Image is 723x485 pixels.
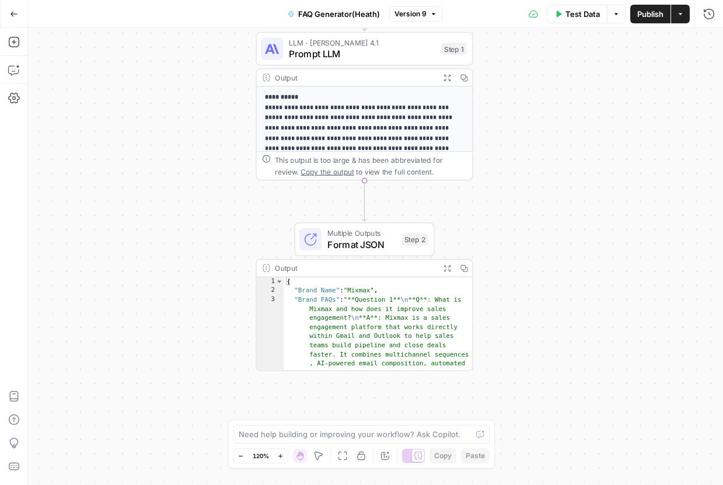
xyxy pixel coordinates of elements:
[429,448,456,463] button: Copy
[442,43,467,55] div: Step 1
[301,168,354,176] span: Copy the output
[461,448,490,463] button: Paste
[257,277,284,287] div: 1
[547,5,607,23] button: Test Data
[289,37,436,48] span: LLM · [PERSON_NAME] 4.1
[298,8,380,20] span: FAQ Generator(Heath)
[394,9,427,19] span: Version 9
[630,5,670,23] button: Publish
[275,155,467,177] div: This output is too large & has been abbreviated for review. to view the full content.
[434,451,452,461] span: Copy
[256,222,473,371] div: Multiple OutputsFormat JSONStep 2Output{ "Brand Name":"Mixmax", "Brand FAQs":"**Question 1**\n**Q...
[565,8,600,20] span: Test Data
[401,233,428,246] div: Step 2
[362,180,366,221] g: Edge from step_1 to step_2
[327,238,396,252] span: Format JSON
[281,5,387,23] button: FAQ Generator(Heath)
[327,228,396,239] span: Multiple Outputs
[253,451,269,460] span: 120%
[389,6,442,22] button: Version 9
[257,287,284,296] div: 2
[289,47,436,61] span: Prompt LLM
[466,451,485,461] span: Paste
[275,72,435,83] div: Output
[275,277,283,287] span: Toggle code folding, rows 1 through 4
[275,263,435,274] div: Output
[637,8,663,20] span: Publish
